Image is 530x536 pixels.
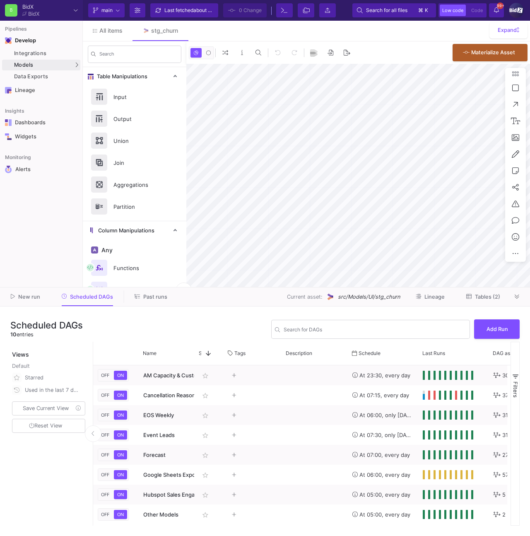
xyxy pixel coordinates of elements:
div: Partition [108,200,166,213]
button: main [88,3,125,17]
button: Scheduled DAGs [52,290,123,303]
mat-expansion-panel-header: Table Manipulations [83,67,186,86]
button: OFF [99,490,111,499]
span: ON [116,412,125,418]
div: Join [108,157,166,169]
span: ON [116,432,125,438]
span: 37 assets [502,386,527,405]
span: Scheduled DAGs [70,294,113,300]
span: OFF [99,492,111,497]
span: ON [116,472,125,478]
a: Navigation iconAlerts [2,162,80,176]
div: Widgets [15,133,69,140]
span: Add Run [487,326,508,332]
span: 31 assets [502,406,527,425]
div: Views [10,342,89,359]
input: Search [99,53,178,58]
div: Output [108,113,166,125]
span: Tables (2) [475,294,500,300]
span: Description [286,350,312,356]
span: OFF [99,372,111,378]
div: At 23:30, every day [352,366,414,385]
span: Tags [234,350,246,356]
button: OFF [99,410,111,420]
div: BidX [22,4,40,10]
button: OFF [99,391,111,400]
span: ⌘ [418,5,423,15]
button: ON [114,510,127,519]
div: Lineage [15,87,69,94]
span: 30 assets [502,366,528,385]
span: ON [116,392,125,398]
a: Integrations [2,48,80,59]
div: Develop [15,37,27,44]
span: All items [99,27,123,34]
button: Past runs [125,290,177,303]
span: Google Sheets Exports [143,471,202,478]
span: ON [116,452,125,458]
button: Case [83,279,186,301]
span: ON [116,372,125,378]
mat-icon: star_border [200,391,210,401]
a: Navigation iconWidgets [2,130,80,143]
div: At 06:00, only [DATE] [352,406,414,425]
span: 10 [10,331,17,338]
span: Column Manipulations [95,227,154,234]
mat-icon: star_border [200,371,210,381]
span: Past runs [143,294,167,300]
span: Search for all files [366,4,407,17]
div: Union [108,135,166,147]
img: UI Model [326,292,335,301]
img: 1IDUGFrSweyeo45uyh2jXsnqWiPQJzzjPFKQggbj.png [509,3,524,18]
button: 99+ [489,3,504,17]
div: Last fetched [164,4,214,17]
img: Navigation icon [5,166,12,173]
input: Search... [284,328,466,334]
span: Schedule [359,350,381,356]
mat-icon: star_border [200,510,210,520]
span: Cancellation Reasons & [PERSON_NAME] & [PERSON_NAME] [143,392,299,398]
div: Case [108,284,166,296]
button: Output [83,108,186,130]
a: Data Exports [2,71,80,82]
span: Code [471,7,483,13]
span: Materialize Asset [471,49,515,56]
div: At 05:00, every day [352,505,414,524]
span: k [425,5,428,15]
button: Tables (2) [456,290,510,303]
span: EOS Weekly [143,412,174,418]
span: Other Models [143,511,178,518]
h3: Scheduled DAGs [10,320,83,331]
div: Data Exports [14,73,78,80]
div: Integrations [14,50,78,57]
button: Materialize Asset [453,44,528,61]
span: main [101,4,113,17]
span: Filters [512,381,519,398]
button: Used in the last 7 days [10,384,87,396]
img: Tab icon [142,27,149,34]
button: Join [83,152,186,174]
button: OFF [99,430,111,439]
button: Last fetchedabout 1 hour ago [150,3,218,17]
span: Star [199,350,201,356]
a: Navigation iconLineage [2,84,80,97]
span: OFF [99,392,111,398]
mat-icon: star_border [200,410,210,420]
button: OFF [99,470,111,479]
div: entries [10,331,83,338]
span: 27 assets [502,445,527,465]
button: ON [114,371,127,380]
span: Name [143,350,157,356]
img: Navigation icon [5,87,12,94]
button: ON [114,470,127,479]
button: Search for all files⌘k [352,3,436,17]
div: At 07:15, every day [352,386,414,405]
div: B [5,4,17,17]
span: Reset View [29,423,62,429]
mat-icon: star_border [200,430,210,440]
button: ON [114,391,127,400]
img: Navigation icon [5,37,12,44]
span: 99+ [497,2,503,9]
button: OFF [99,371,111,380]
span: Event Leads [143,432,175,438]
